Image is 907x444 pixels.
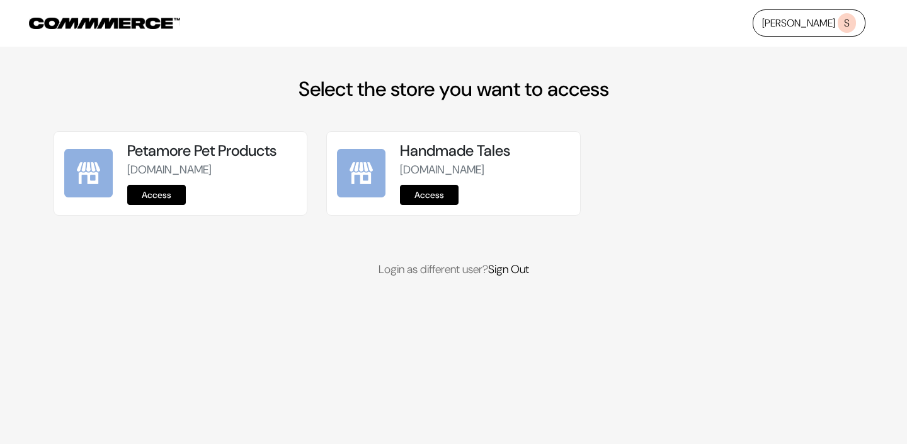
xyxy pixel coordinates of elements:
[753,9,865,37] a: [PERSON_NAME]S
[400,142,569,160] h5: Handmade Tales
[127,161,297,178] p: [DOMAIN_NAME]
[400,161,569,178] p: [DOMAIN_NAME]
[488,262,529,277] a: Sign Out
[54,261,853,278] p: Login as different user?
[400,185,459,205] a: Access
[127,185,186,205] a: Access
[64,149,113,197] img: Petamore Pet Products
[127,142,297,160] h5: Petamore Pet Products
[838,13,856,33] span: S
[337,149,385,197] img: Handmade Tales
[29,18,180,29] img: COMMMERCE
[54,77,853,101] h2: Select the store you want to access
